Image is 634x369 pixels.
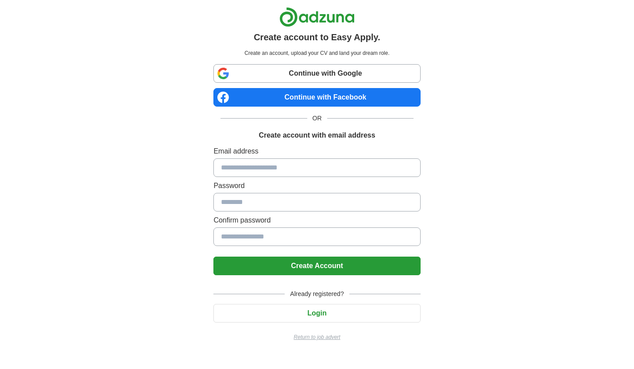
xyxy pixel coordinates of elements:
a: Return to job advert [213,333,420,341]
span: Already registered? [285,289,349,299]
span: OR [307,114,327,123]
a: Continue with Facebook [213,88,420,107]
a: Continue with Google [213,64,420,83]
a: Login [213,309,420,317]
button: Login [213,304,420,323]
label: Email address [213,146,420,157]
img: Adzuna logo [279,7,355,27]
p: Create an account, upload your CV and land your dream role. [215,49,418,57]
label: Confirm password [213,215,420,226]
h1: Create account to Easy Apply. [254,31,380,44]
h1: Create account with email address [259,130,375,141]
button: Create Account [213,257,420,275]
label: Password [213,181,420,191]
